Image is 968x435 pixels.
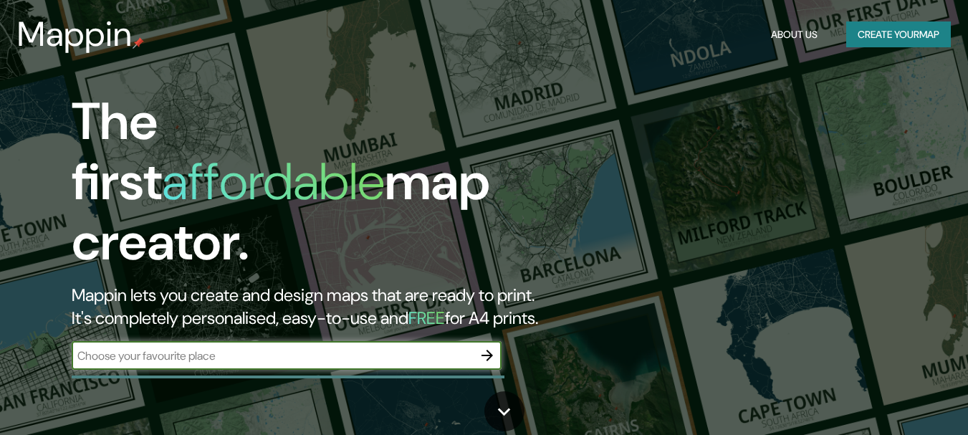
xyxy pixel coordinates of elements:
h3: Mappin [17,14,133,54]
h1: affordable [162,148,385,215]
input: Choose your favourite place [72,348,473,364]
h5: FREE [408,307,445,329]
img: mappin-pin [133,37,144,49]
button: About Us [765,21,823,48]
button: Create yourmap [846,21,951,48]
h2: Mappin lets you create and design maps that are ready to print. It's completely personalised, eas... [72,284,556,330]
h1: The first map creator. [72,92,556,284]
